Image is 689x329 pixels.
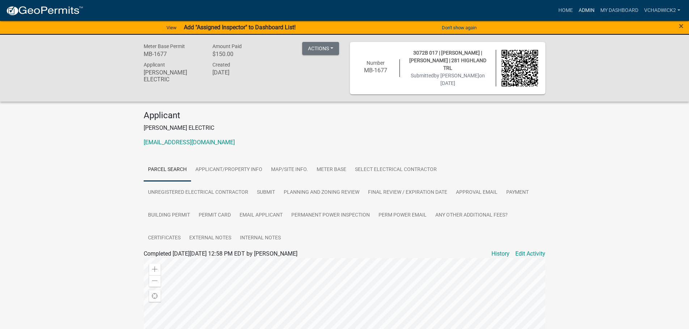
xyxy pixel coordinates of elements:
[411,73,485,86] span: Submitted on [DATE]
[144,110,545,121] h4: Applicant
[491,249,510,258] a: History
[431,204,512,227] a: Any other Additional Fees?
[253,181,279,204] a: Submit
[194,204,235,227] a: Permit Card
[357,67,394,74] h6: MB-1677
[144,250,297,257] span: Completed [DATE][DATE] 12:58 PM EDT by [PERSON_NAME]
[641,4,683,17] a: VChadwick2
[144,69,202,83] h6: [PERSON_NAME] ELECTRIC
[364,181,452,204] a: Final Review / Expiration Date
[374,204,431,227] a: Perm Power Email
[144,43,185,49] span: Meter Base Permit
[409,50,486,71] span: 3072B 017 | [PERSON_NAME] | [PERSON_NAME] | 281 HIGHLAND TRL
[434,73,479,78] span: by [PERSON_NAME]
[351,158,441,181] a: Select Electrical Contractor
[502,50,538,87] img: QR code
[287,204,374,227] a: Permanent Power Inspection
[144,62,165,68] span: Applicant
[144,158,191,181] a: Parcel search
[144,227,185,250] a: Certificates
[555,4,576,17] a: Home
[236,227,285,250] a: Internal Notes
[185,227,236,250] a: External Notes
[597,4,641,17] a: My Dashboard
[367,60,385,66] span: Number
[576,4,597,17] a: Admin
[515,249,545,258] a: Edit Activity
[144,124,545,132] p: [PERSON_NAME] ELECTRIC
[149,290,161,302] div: Find my location
[212,43,242,49] span: Amount Paid
[439,22,479,34] button: Don't show again
[144,204,194,227] a: Building Permit
[144,51,202,57] h6: MB-1677
[679,22,684,30] button: Close
[212,51,270,57] h6: $150.00
[212,62,230,68] span: Created
[144,181,253,204] a: Unregistered Electrical Contractor
[235,204,287,227] a: Email Applicant
[502,181,533,204] a: Payment
[679,21,684,31] span: ×
[279,181,364,204] a: Planning and Zoning Review
[452,181,502,204] a: Approval Email
[191,158,267,181] a: Applicant/Property Info
[184,24,296,31] strong: Add "Assigned Inspector" to Dashboard List!
[144,139,235,146] a: [EMAIL_ADDRESS][DOMAIN_NAME]
[149,275,161,287] div: Zoom out
[149,264,161,275] div: Zoom in
[164,22,179,34] a: View
[212,69,270,76] h6: [DATE]
[302,42,339,55] button: Actions
[267,158,312,181] a: Map/Site Info.
[312,158,351,181] a: Meter Base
